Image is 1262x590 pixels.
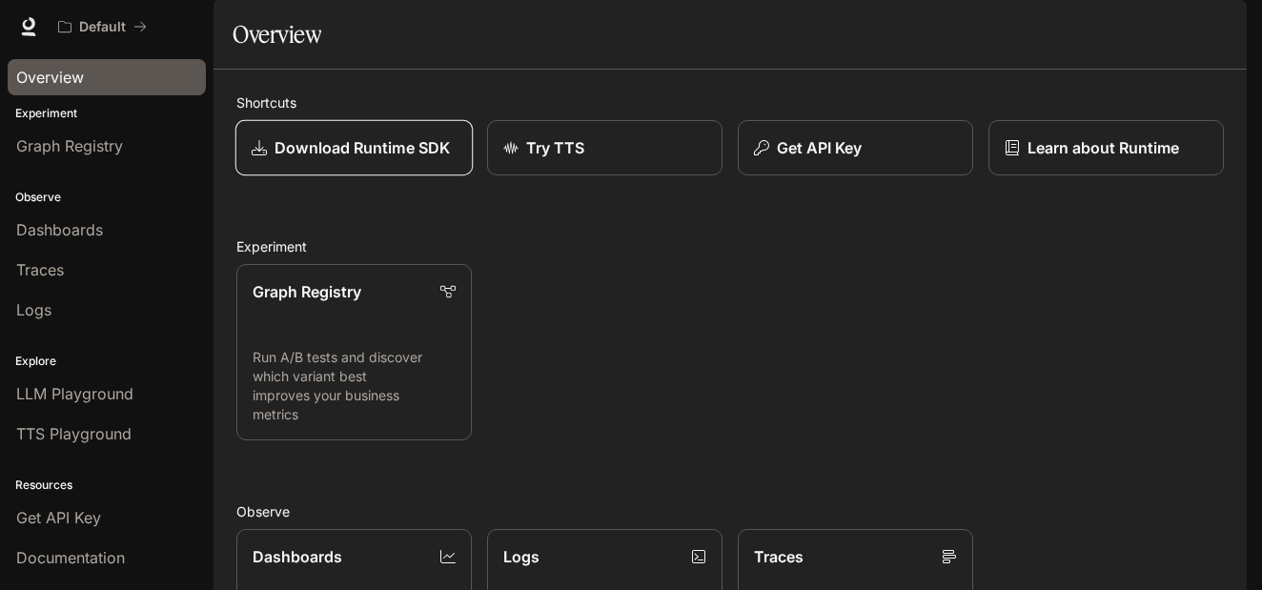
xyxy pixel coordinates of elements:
p: Get API Key [777,136,862,159]
p: Logs [503,545,539,568]
p: Download Runtime SDK [275,136,450,159]
p: Traces [754,545,804,568]
p: Dashboards [253,545,342,568]
button: All workspaces [50,8,155,46]
p: Default [79,19,126,35]
a: Learn about Runtime [988,120,1224,175]
p: Run A/B tests and discover which variant best improves your business metrics [253,348,456,424]
h1: Overview [233,15,321,53]
h2: Experiment [236,236,1224,256]
p: Graph Registry [253,280,361,303]
a: Graph RegistryRun A/B tests and discover which variant best improves your business metrics [236,264,472,440]
h2: Observe [236,501,1224,521]
h2: Shortcuts [236,92,1224,112]
p: Learn about Runtime [1028,136,1179,159]
a: Download Runtime SDK [235,120,473,176]
p: Try TTS [526,136,584,159]
button: Get API Key [738,120,973,175]
a: Try TTS [487,120,723,175]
